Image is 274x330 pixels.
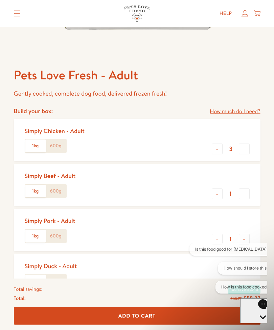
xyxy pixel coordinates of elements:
[14,294,26,302] span: Total:
[29,38,88,51] button: How is this food cooked?
[46,275,66,287] label: 600g
[239,234,250,245] button: +
[32,19,88,32] button: How should I store this?
[25,139,46,152] label: 1kg
[46,185,66,198] label: 600g
[46,139,66,152] label: 600g
[25,185,46,198] label: 1kg
[124,5,150,21] img: Pets Love Fresh
[25,172,76,180] div: Simply Beef - Adult
[239,188,250,199] button: +
[14,307,260,325] button: Add To Cart
[14,285,43,294] span: Total savings:
[25,127,85,135] div: Simply Chicken - Adult
[25,217,75,225] div: Simply Pork - Adult
[25,262,77,270] div: Simply Duck - Adult
[212,144,223,154] button: -
[212,234,223,245] button: -
[212,188,223,199] button: -
[46,230,66,243] label: 600g
[14,107,53,115] h4: Build your box:
[210,107,260,116] a: How much do I need?
[240,298,267,323] iframe: Gorgias live chat messenger
[239,144,250,154] button: +
[214,7,237,20] a: Help
[186,243,267,300] iframe: Gorgias live chat conversation starters
[14,88,260,99] p: Gently cooked, complete dog food, delivered frozen fresh!
[25,275,46,287] label: 1kg
[14,67,260,83] h1: Pets Love Fresh - Adult
[8,5,26,22] summary: Translation missing: en.sections.header.menu
[25,230,46,243] label: 1kg
[118,312,156,319] span: Add To Cart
